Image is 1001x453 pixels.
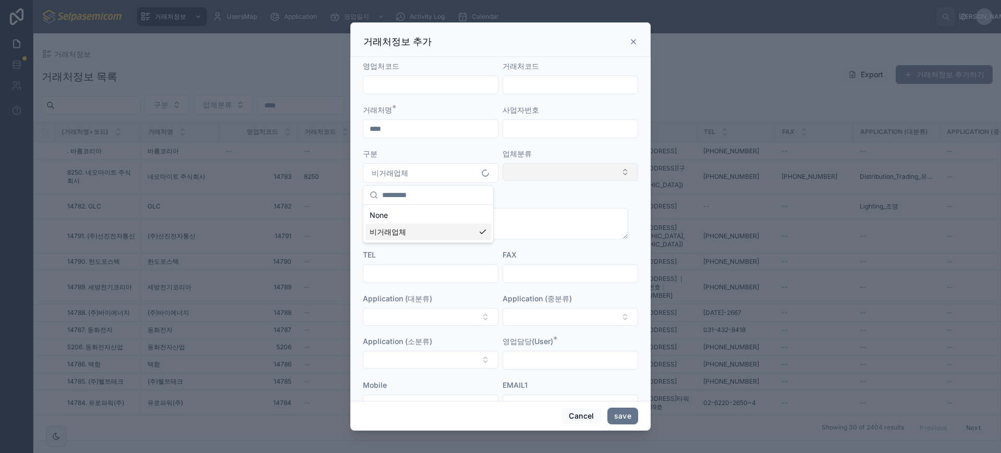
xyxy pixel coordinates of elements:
button: Select Button [503,308,638,326]
button: save [607,408,638,424]
span: Mobile [363,381,387,389]
button: Select Button [363,308,498,326]
span: 거래처명 [363,105,392,114]
span: TEL [363,250,376,259]
span: 구분 [363,149,377,158]
span: EMAIL1 [503,381,528,389]
span: 비거래업체 [370,227,406,237]
span: Application (대분류) [363,294,432,303]
span: 업체분류 [503,149,532,158]
h3: 거래처정보 추가 [363,35,432,48]
div: None [365,207,491,224]
span: 영업담당(User) [503,337,553,346]
span: Application (중분류) [503,294,572,303]
span: Application (소분류) [363,337,432,346]
button: Select Button [503,163,638,181]
div: Suggestions [363,205,493,242]
span: 영업처코드 [363,62,399,70]
button: Select Button [363,163,498,183]
span: FAX [503,250,517,259]
span: 비거래업체 [372,168,408,178]
button: Cancel [562,408,601,424]
span: 사업자번호 [503,105,539,114]
button: Select Button [363,351,498,369]
span: 거래처코드 [503,62,539,70]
